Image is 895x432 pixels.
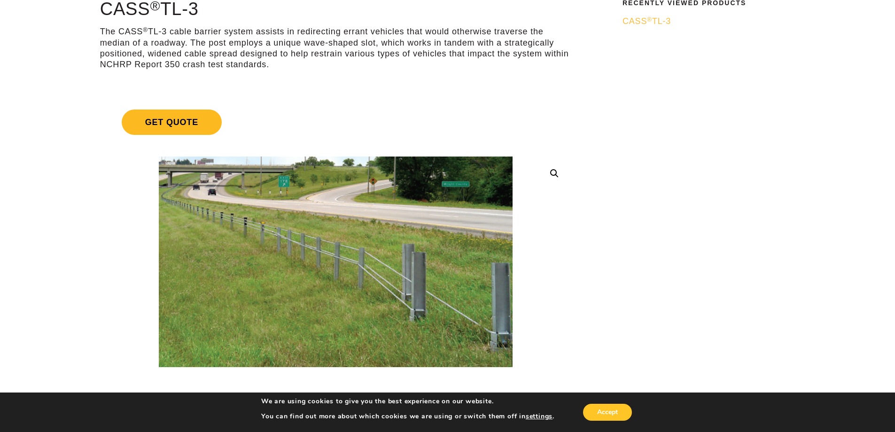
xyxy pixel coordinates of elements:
[623,16,671,26] span: CASS TL-3
[143,26,148,33] sup: ®
[122,110,222,135] span: Get Quote
[623,16,813,27] a: CASS®TL-3
[583,404,632,421] button: Accept
[261,397,554,406] p: We are using cookies to give you the best experience on our website.
[100,98,571,146] a: Get Quote
[100,26,571,71] p: The CASS TL-3 cable barrier system assists in redirecting errant vehicles that would otherwise tr...
[647,16,652,23] sup: ®
[526,412,553,421] button: settings
[261,412,554,421] p: You can find out more about which cookies we are using or switch them off in .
